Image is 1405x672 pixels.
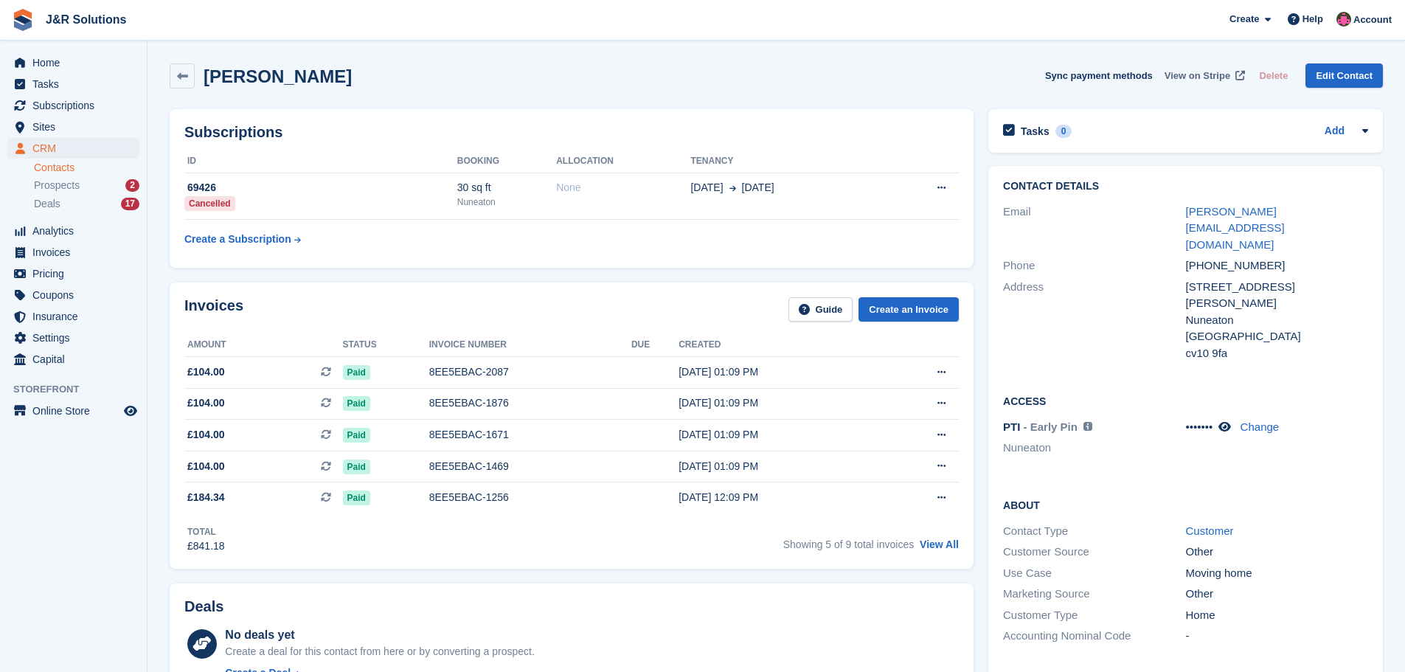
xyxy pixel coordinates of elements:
[1325,123,1345,140] a: Add
[34,161,139,175] a: Contacts
[187,395,225,411] span: £104.00
[1186,586,1368,603] div: Other
[1186,257,1368,274] div: [PHONE_NUMBER]
[788,297,853,322] a: Guide
[7,242,139,263] a: menu
[1241,420,1280,433] a: Change
[7,95,139,116] a: menu
[556,150,690,173] th: Allocation
[34,178,139,193] a: Prospects 2
[184,196,235,211] div: Cancelled
[1186,205,1285,251] a: [PERSON_NAME][EMAIL_ADDRESS][DOMAIN_NAME]
[32,138,121,159] span: CRM
[187,538,225,554] div: £841.18
[858,297,959,322] a: Create an Invoice
[32,349,121,370] span: Capital
[1003,565,1185,582] div: Use Case
[343,333,429,357] th: Status
[556,180,690,195] div: None
[1186,565,1368,582] div: Moving home
[690,180,723,195] span: [DATE]
[457,150,556,173] th: Booking
[1186,544,1368,561] div: Other
[187,490,225,505] span: £184.34
[34,179,80,193] span: Prospects
[679,490,881,505] div: [DATE] 12:09 PM
[32,221,121,241] span: Analytics
[783,538,914,550] span: Showing 5 of 9 total invoices
[7,221,139,241] a: menu
[1336,12,1351,27] img: Julie Morgan
[32,95,121,116] span: Subscriptions
[429,395,631,411] div: 8EE5EBAC-1876
[1159,63,1248,88] a: View on Stripe
[184,333,343,357] th: Amount
[457,195,556,209] div: Nuneaton
[1003,279,1185,362] div: Address
[1186,524,1234,537] a: Customer
[1003,181,1368,193] h2: Contact Details
[184,124,959,141] h2: Subscriptions
[1003,523,1185,540] div: Contact Type
[32,263,121,284] span: Pricing
[1003,440,1185,457] li: Nuneaton
[32,74,121,94] span: Tasks
[690,150,886,173] th: Tenancy
[457,180,556,195] div: 30 sq ft
[1302,12,1323,27] span: Help
[225,644,534,659] div: Create a deal for this contact from here or by converting a prospect.
[1229,12,1259,27] span: Create
[7,138,139,159] a: menu
[1003,257,1185,274] div: Phone
[32,242,121,263] span: Invoices
[1186,279,1368,312] div: [STREET_ADDRESS][PERSON_NAME]
[7,52,139,73] a: menu
[679,427,881,443] div: [DATE] 01:09 PM
[32,401,121,421] span: Online Store
[343,365,370,380] span: Paid
[7,117,139,137] a: menu
[34,196,139,212] a: Deals 17
[13,382,147,397] span: Storefront
[1003,607,1185,624] div: Customer Type
[742,180,774,195] span: [DATE]
[187,427,225,443] span: £104.00
[1165,69,1230,83] span: View on Stripe
[429,333,631,357] th: Invoice number
[184,150,457,173] th: ID
[679,333,881,357] th: Created
[32,52,121,73] span: Home
[187,459,225,474] span: £104.00
[7,401,139,421] a: menu
[184,232,291,247] div: Create a Subscription
[7,74,139,94] a: menu
[343,491,370,505] span: Paid
[1186,628,1368,645] div: -
[631,333,679,357] th: Due
[122,402,139,420] a: Preview store
[204,66,352,86] h2: [PERSON_NAME]
[1003,497,1368,512] h2: About
[679,364,881,380] div: [DATE] 01:09 PM
[1186,420,1213,433] span: •••••••
[429,364,631,380] div: 8EE5EBAC-2087
[184,297,243,322] h2: Invoices
[184,180,457,195] div: 69426
[1045,63,1153,88] button: Sync payment methods
[125,179,139,192] div: 2
[1083,422,1092,431] img: icon-info-grey-7440780725fd019a000dd9b08b2336e03edf1995a4989e88bcd33f0948082b44.svg
[1024,420,1078,433] span: - Early Pin
[1021,125,1050,138] h2: Tasks
[34,197,60,211] span: Deals
[1003,204,1185,254] div: Email
[7,349,139,370] a: menu
[429,427,631,443] div: 8EE5EBAC-1671
[32,306,121,327] span: Insurance
[920,538,959,550] a: View All
[429,490,631,505] div: 8EE5EBAC-1256
[1305,63,1383,88] a: Edit Contact
[7,263,139,284] a: menu
[429,459,631,474] div: 8EE5EBAC-1469
[225,626,534,644] div: No deals yet
[187,364,225,380] span: £104.00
